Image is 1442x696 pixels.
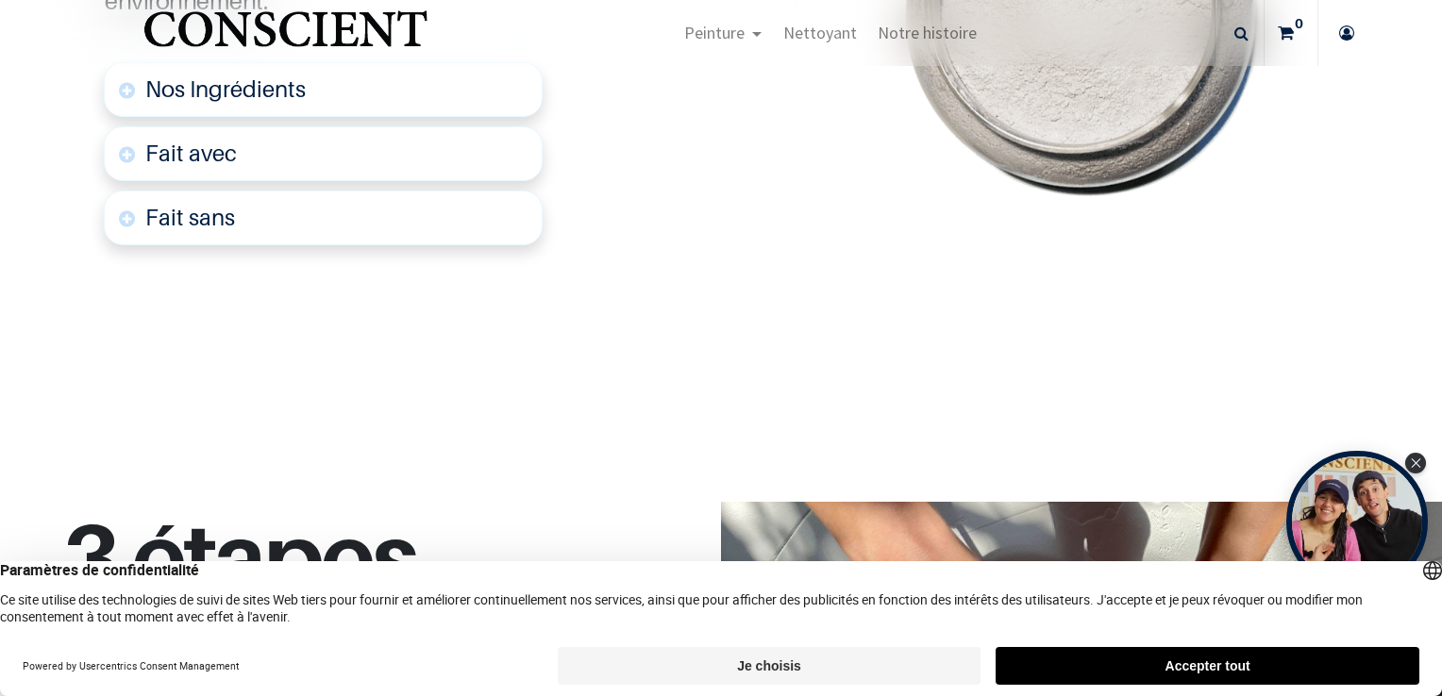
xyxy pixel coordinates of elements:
span: Nettoyant [783,22,857,43]
div: Tolstoy bubble widget [1286,451,1428,592]
sup: 0 [1290,14,1308,33]
div: Close Tolstoy widget [1405,453,1426,473]
span: Nos Ingrédients [145,75,306,103]
font: Fait avec [145,140,237,167]
span: Notre histoire [878,22,977,43]
div: Open Tolstoy widget [1286,451,1428,592]
div: Open Tolstoy [1286,451,1428,592]
button: Open chat widget [16,16,73,73]
span: Peinture [684,22,745,43]
font: Fait sans [145,204,235,231]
